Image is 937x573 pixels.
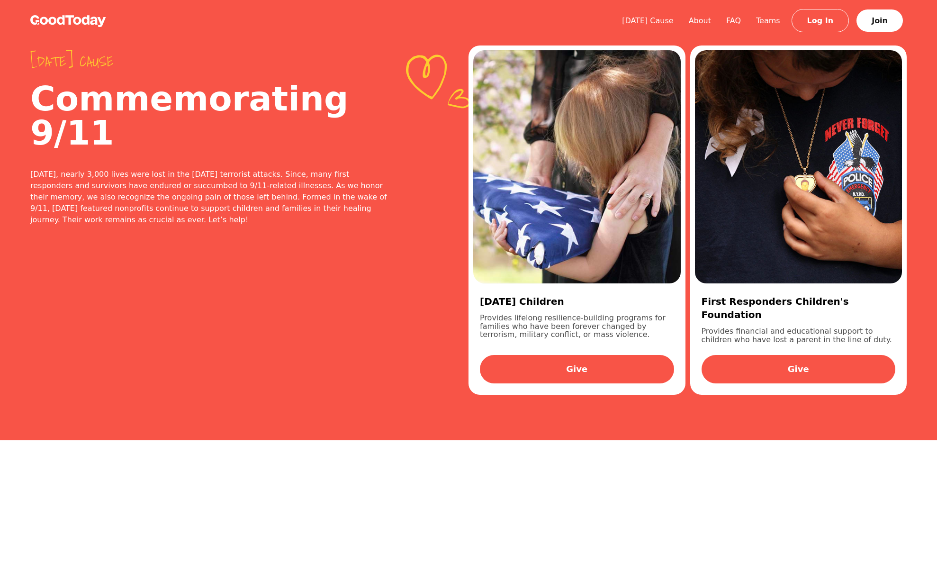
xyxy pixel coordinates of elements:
[30,82,393,150] h2: Commemorating 9/11
[702,355,896,383] a: Give
[30,53,393,70] span: [DATE] cause
[480,295,674,308] h3: [DATE] Children
[702,327,896,344] p: Provides financial and educational support to children who have lost a parent in the line of duty.
[614,16,681,25] a: [DATE] Cause
[480,355,674,383] a: Give
[695,50,902,283] img: 3b6ac92f-fefd-45dd-b910-a1fb450b1471.jpg
[30,15,106,27] img: GoodToday
[480,314,674,344] p: Provides lifelong resilience-building programs for families who have been forever changed by terr...
[702,295,896,321] h3: First Responders Children's Foundation
[792,9,849,32] a: Log In
[748,16,788,25] a: Teams
[473,50,681,283] img: 8da9fd21-0f83-403d-b11e-5d3aa2db8961.jpg
[30,169,393,226] div: [DATE], nearly 3,000 lives were lost in the [DATE] terrorist attacks. Since, many first responder...
[719,16,748,25] a: FAQ
[681,16,719,25] a: About
[856,9,903,32] a: Join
